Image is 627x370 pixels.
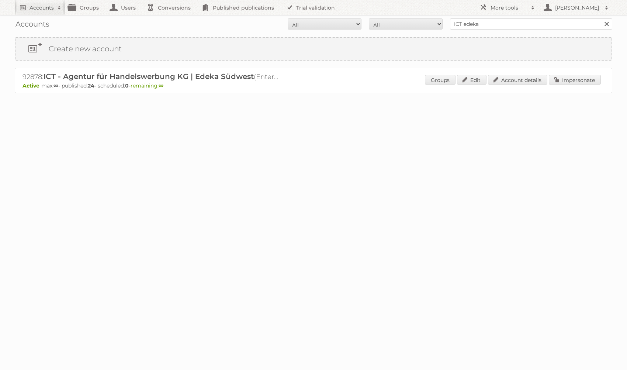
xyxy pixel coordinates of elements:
[30,4,54,11] h2: Accounts
[425,75,455,85] a: Groups
[159,82,163,89] strong: ∞
[488,75,547,85] a: Account details
[53,82,58,89] strong: ∞
[22,82,41,89] span: Active
[44,72,254,81] span: ICT - Agentur für Handelswerbung KG | Edeka Südwest
[88,82,94,89] strong: 24
[131,82,163,89] span: remaining:
[457,75,486,85] a: Edit
[22,82,605,89] p: max: - published: - scheduled: -
[22,72,281,82] h2: 92878: (Enterprise ∞) - TRIAL
[125,82,129,89] strong: 0
[549,75,601,85] a: Impersonate
[491,4,527,11] h2: More tools
[553,4,601,11] h2: [PERSON_NAME]
[15,38,612,60] a: Create new account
